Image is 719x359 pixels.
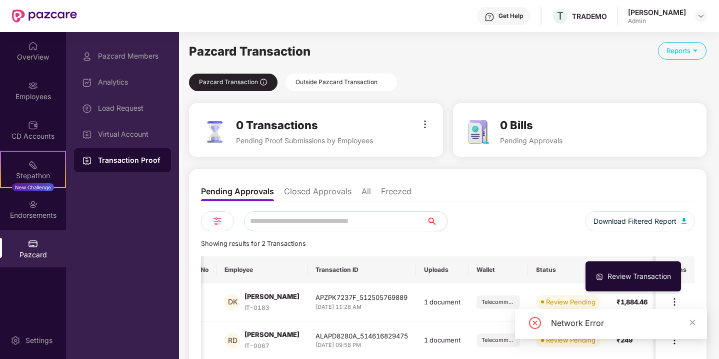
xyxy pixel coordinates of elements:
[82,78,92,88] img: svg+xml;base64,PHN2ZyBpZD0iRGFzaGJvYXJkIiB4bWxucz0iaHR0cDovL3d3dy53My5vcmcvMjAwMC9zdmciIHdpZHRoPS...
[476,295,520,309] div: Telecommunication and Internet
[244,303,299,313] div: IT-0183
[259,78,267,86] img: svg+xml;base64,PHN2ZyBpZD0iSW5mbyIgeG1sbnM9Imh0dHA6Ly93d3cudzMub3JnLzIwMDAvc3ZnIiB3aWR0aD0iMTQiIG...
[628,8,686,17] div: [PERSON_NAME]
[476,333,520,347] div: Telecommunication and Internet
[98,52,163,60] div: Pazcard Members
[201,240,306,247] span: Showing results for 2 Transactions
[416,256,468,283] th: Uploads
[593,216,676,227] span: Download Filtered Report
[28,199,38,209] img: svg+xml;base64,PHN2ZyBpZD0iRW5kb3JzZW1lbnRzIiB4bWxucz0iaHR0cDovL3d3dy53My5vcmcvMjAwMC9zdmciIHdpZH...
[484,12,494,22] img: svg+xml;base64,PHN2ZyBpZD0iSGVscC0zMngzMiIgeG1sbnM9Imh0dHA6Ly93d3cudzMub3JnLzIwMDAvc3ZnIiB3aWR0aD...
[689,319,696,326] span: close
[465,118,492,145] img: FCegr84c3mAAAAAASUVORK5CYII=
[655,256,694,283] th: Actions
[379,78,387,86] img: svg+xml;base64,PHN2ZyBpZD0iSW5mbyIgeG1sbnM9Imh0dHA6Ly93d3cudzMub3JnLzIwMDAvc3ZnIiB3aWR0aD0iMTQiIG...
[426,217,447,225] span: search
[216,256,307,283] th: Employee
[28,81,38,91] img: svg+xml;base64,PHN2ZyBpZD0iRW1wbG95ZWVzIiB4bWxucz0iaHR0cDovL3d3dy53My5vcmcvMjAwMC9zdmciIHdpZHRoPS...
[98,155,163,165] div: Transaction Proof
[28,160,38,170] img: svg+xml;base64,PHN2ZyB4bWxucz0iaHR0cDovL3d3dy53My5vcmcvMjAwMC9zdmciIHdpZHRoPSIyMSIgaGVpZ2h0PSIyMC...
[285,74,397,91] div: Outside Pazcard Transaction
[98,130,163,138] div: Virtual Account
[616,297,647,307] div: ₹1,884.46
[244,291,299,301] div: [PERSON_NAME]
[528,256,608,283] th: Status
[381,186,411,201] li: Freezed
[201,118,228,145] img: 97pll7D+ni52CJdqRIwAAAABJRU5ErkJggg==
[244,329,299,339] div: [PERSON_NAME]
[236,136,373,145] div: Pending Proof Submissions by Employees
[98,104,163,112] div: Load Request
[315,303,408,311] div: [DATE] 11:28 AM
[315,331,408,341] div: ALAPD8280A_514616829475
[12,183,54,191] div: New Challenge
[82,104,92,114] img: svg+xml;base64,PHN2ZyBpZD0iTG9hZF9SZXF1ZXN0IiBkYXRhLW5hbWU9IkxvYWQgUmVxdWVzdCIgeG1sbnM9Imh0dHA6Ly...
[228,296,237,307] span: DK
[82,52,92,62] img: svg+xml;base64,PHN2ZyBpZD0iUHJvZmlsZSIgeG1sbnM9Imh0dHA6Ly93d3cudzMub3JnLzIwMDAvc3ZnIiB3aWR0aD0iMj...
[361,186,371,201] li: All
[201,186,274,201] li: Pending Approvals
[424,297,460,307] div: 1 document
[585,211,694,231] button: Download Filtered Report
[628,17,686,25] div: Admin
[22,335,55,345] div: Settings
[189,74,277,91] div: Pazcard Transaction
[82,130,92,140] img: svg+xml;base64,PHN2ZyBpZD0iVmlydHVhbF9BY2NvdW50IiBkYXRhLW5hbWU9IlZpcnR1YWwgQWNjb3VudCIgeG1sbnM9Im...
[551,317,695,329] div: Network Error
[28,120,38,130] img: svg+xml;base64,PHN2ZyBpZD0iQ0RfQWNjb3VudHMiIGRhdGEtbmFtZT0iQ0QgQWNjb3VudHMiIHhtbG5zPSJodHRwOi8vd3...
[307,256,416,283] th: Transaction ID
[10,335,20,345] img: svg+xml;base64,PHN2ZyBpZD0iU2V0dGluZy0yMHgyMCIgeG1sbnM9Imh0dHA6Ly93d3cudzMub3JnLzIwMDAvc3ZnIiB3aW...
[468,256,528,283] th: Wallet
[82,156,92,166] img: svg+xml;base64,PHN2ZyBpZD0iVmlydHVhbF9BY2NvdW50IiBkYXRhLW5hbWU9IlZpcnR1YWwgQWNjb3VudCIgeG1sbnM9Im...
[236,118,373,132] div: 0 Transactions
[595,273,603,281] img: svg+xml;base64,PHN2ZyBpZD0iVXBsb2FkX0xvZ3MiIGRhdGEtbmFtZT0iVXBsb2FkIExvZ3MiIHhtbG5zPSJodHRwOi8vd3...
[546,297,595,307] div: Review Pending
[572,12,607,21] div: TRADEMO
[244,341,299,351] div: IT-0067
[1,171,65,181] div: Stepathon
[315,292,408,302] div: APZPK7237F_512505769889
[189,44,310,59] span: Pazcard Transaction
[284,186,351,201] li: Closed Approvals
[690,46,700,55] img: svg+xml;base64,PHN2ZyB4bWxucz0iaHR0cDovL3d3dy53My5vcmcvMjAwMC9zdmciIHdpZHRoPSIxOSIgaGVpZ2h0PSIxOS...
[608,256,655,283] th: Amount
[557,10,563,22] span: T
[681,218,686,224] img: svg+xml;base64,PHN2ZyB4bWxucz0iaHR0cDovL3d3dy53My5vcmcvMjAwMC9zdmciIHhtbG5zOnhsaW5rPSJodHRwOi8vd3...
[211,215,223,227] img: svg+xml;base64,PHN2ZyB4bWxucz0iaHR0cDovL3d3dy53My5vcmcvMjAwMC9zdmciIHdpZHRoPSIyNCIgaGVpZ2h0PSIyNC...
[500,118,562,132] div: 0 Bills
[500,136,562,145] div: Pending Approvals
[605,271,673,282] div: Review Transaction
[315,341,408,349] div: [DATE] 09:58 PM
[668,296,680,308] img: svg+xml;base64,PHN2ZyBpZD0iTW9yZS0zMngzMiIgeG1sbnM9Imh0dHA6Ly93d3cudzMub3JnLzIwMDAvc3ZnIiB3aWR0aD...
[12,10,77,23] img: New Pazcare Logo
[228,335,237,346] span: RD
[426,211,447,231] button: search
[28,239,38,249] img: svg+xml;base64,PHN2ZyBpZD0iUGF6Y2FyZCIgeG1sbnM9Imh0dHA6Ly93d3cudzMub3JnLzIwMDAvc3ZnIiB3aWR0aD0iMj...
[498,12,523,20] div: Get Help
[658,42,706,60] div: Reports
[424,335,460,345] div: 1 document
[419,118,431,130] img: svg+xml;base64,PHN2ZyBpZD0iTW9yZS0zMngzMiIgeG1sbnM9Imh0dHA6Ly93d3cudzMub3JnLzIwMDAvc3ZnIiB3aWR0aD...
[28,41,38,51] img: svg+xml;base64,PHN2ZyBpZD0iSG9tZSIgeG1sbnM9Imh0dHA6Ly93d3cudzMub3JnLzIwMDAvc3ZnIiB3aWR0aD0iMjAiIG...
[529,317,541,329] span: close-circle
[697,12,705,20] img: svg+xml;base64,PHN2ZyBpZD0iRHJvcGRvd24tMzJ4MzIiIHhtbG5zPSJodHRwOi8vd3d3LnczLm9yZy8yMDAwL3N2ZyIgd2...
[98,78,163,86] div: Analytics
